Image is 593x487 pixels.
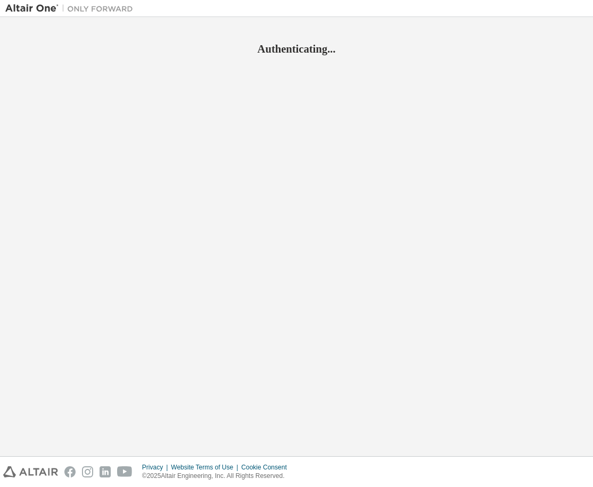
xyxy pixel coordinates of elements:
img: instagram.svg [82,466,93,477]
div: Website Terms of Use [171,463,241,472]
img: youtube.svg [117,466,133,477]
img: facebook.svg [64,466,76,477]
img: altair_logo.svg [3,466,58,477]
div: Cookie Consent [241,463,293,472]
p: © 2025 Altair Engineering, Inc. All Rights Reserved. [142,472,293,481]
img: linkedin.svg [100,466,111,477]
img: Altair One [5,3,138,14]
h2: Authenticating... [5,42,588,56]
div: Privacy [142,463,171,472]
